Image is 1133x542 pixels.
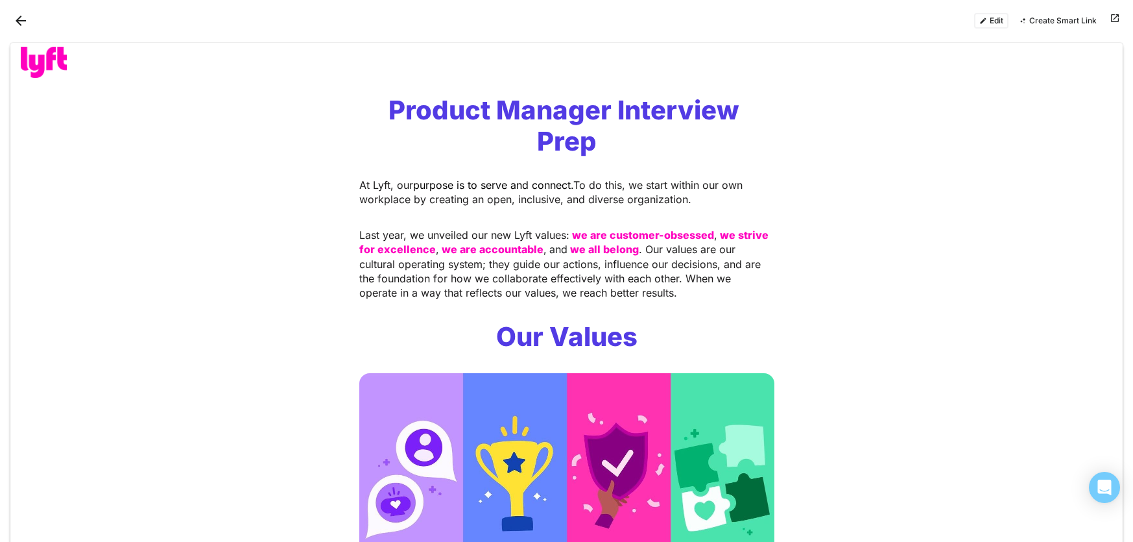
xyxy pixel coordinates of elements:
span: To do this, we start within our own workplace by creating an open, inclusive, and diverse organiz... [359,179,746,206]
strong: we strive for excellence [359,228,771,256]
button: Edit [974,13,1008,29]
strong: we are accountable [442,243,543,256]
span: At Lyft, our [359,179,413,191]
img: Lyft logo [21,47,67,78]
strong: we are customer-obsessed [572,228,714,241]
button: Create Smart Link [1014,13,1102,29]
button: Back [10,10,31,31]
span: Last year, we unveiled our new Lyft values: [359,228,569,241]
span: purpose is to serve and connect. [413,179,573,191]
p: , , , and [359,228,774,301]
strong: Product Manager Interview Prep [388,94,745,157]
strong: we all belong [570,243,639,256]
strong: Our Values [496,321,638,352]
div: Open Intercom Messenger [1089,472,1120,503]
